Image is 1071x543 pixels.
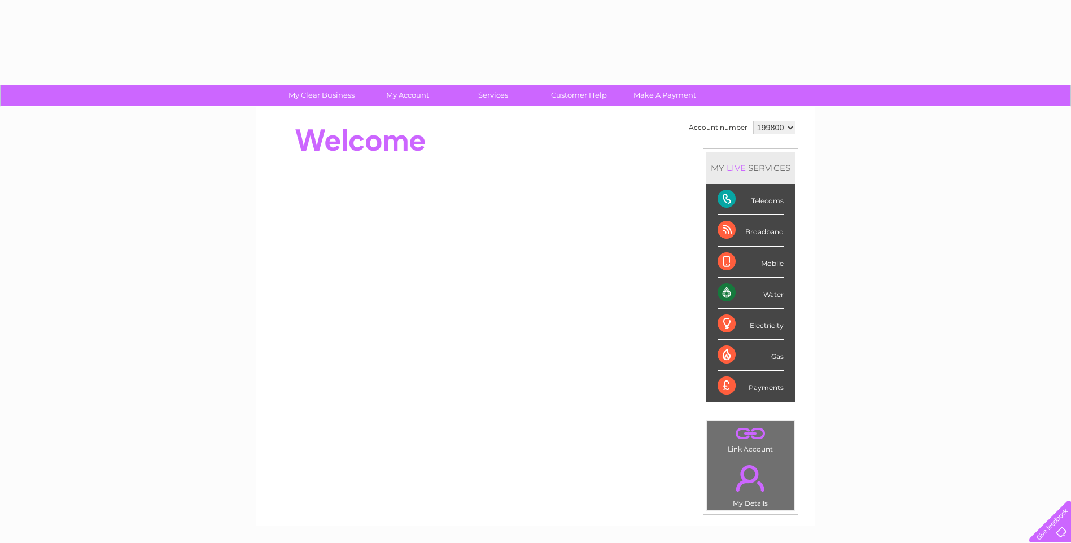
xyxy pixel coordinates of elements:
a: Customer Help [532,85,626,106]
a: Services [447,85,540,106]
div: Payments [718,371,784,401]
div: Water [718,278,784,309]
a: My Account [361,85,454,106]
a: . [710,458,791,498]
a: My Clear Business [275,85,368,106]
div: MY SERVICES [706,152,795,184]
a: . [710,424,791,444]
td: My Details [707,456,794,511]
div: LIVE [724,163,748,173]
div: Electricity [718,309,784,340]
div: Broadband [718,215,784,246]
div: Mobile [718,247,784,278]
div: Telecoms [718,184,784,215]
div: Gas [718,340,784,371]
td: Account number [686,118,750,137]
a: Make A Payment [618,85,711,106]
td: Link Account [707,421,794,456]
